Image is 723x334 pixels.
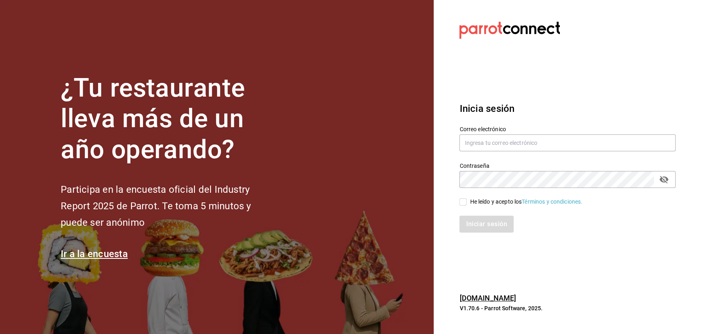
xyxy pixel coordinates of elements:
[470,198,582,206] div: He leído y acepto los
[657,173,671,186] button: passwordField
[522,198,582,205] a: Términos y condiciones.
[459,163,676,168] label: Contraseña
[61,248,128,260] a: Ir a la encuesta
[459,101,676,116] h3: Inicia sesión
[459,134,676,151] input: Ingresa tu correo electrónico
[459,294,516,302] a: [DOMAIN_NAME]
[459,126,676,132] label: Correo electrónico
[61,181,278,231] h2: Participa en la encuesta oficial del Industry Report 2025 de Parrot. Te toma 5 minutos y puede se...
[61,73,278,165] h1: ¿Tu restaurante lleva más de un año operando?
[459,304,676,312] p: V1.70.6 - Parrot Software, 2025.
